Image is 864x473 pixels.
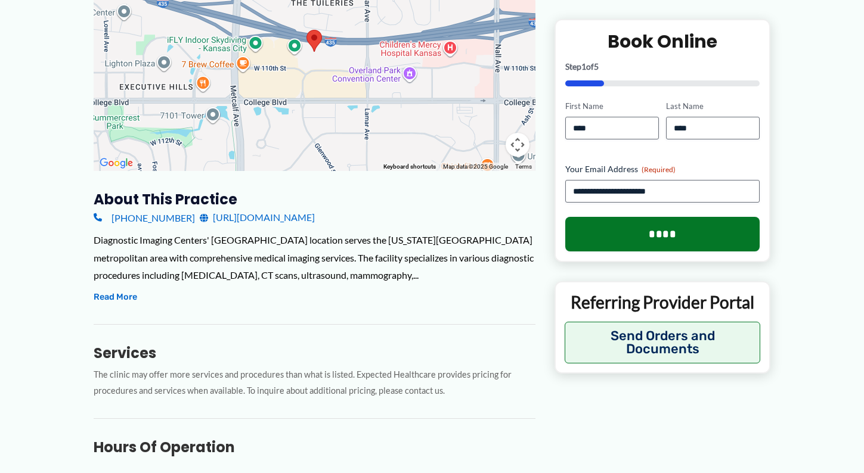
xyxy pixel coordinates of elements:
span: Map data ©2025 Google [443,163,508,170]
span: (Required) [642,165,676,174]
button: Read More [94,290,137,304]
h3: About this practice [94,190,535,209]
a: [PHONE_NUMBER] [94,209,195,226]
p: Referring Provider Portal [565,291,761,313]
label: Last Name [666,101,760,112]
a: Open this area in Google Maps (opens a new window) [97,155,136,171]
label: Your Email Address [565,163,760,175]
span: 1 [581,61,586,71]
img: Google [97,155,136,171]
p: Step of [565,63,760,71]
h2: Book Online [565,30,760,53]
div: Diagnostic Imaging Centers' [GEOGRAPHIC_DATA] location serves the [US_STATE][GEOGRAPHIC_DATA] met... [94,231,535,284]
p: The clinic may offer more services and procedures than what is listed. Expected Healthcare provid... [94,367,535,399]
label: First Name [565,101,659,112]
a: [URL][DOMAIN_NAME] [200,209,315,226]
button: Keyboard shortcuts [383,163,436,171]
h3: Services [94,344,535,362]
button: Map camera controls [506,133,529,157]
button: Send Orders and Documents [565,322,761,363]
a: Terms (opens in new tab) [515,163,532,170]
span: 5 [594,61,599,71]
h3: Hours of Operation [94,438,535,456]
